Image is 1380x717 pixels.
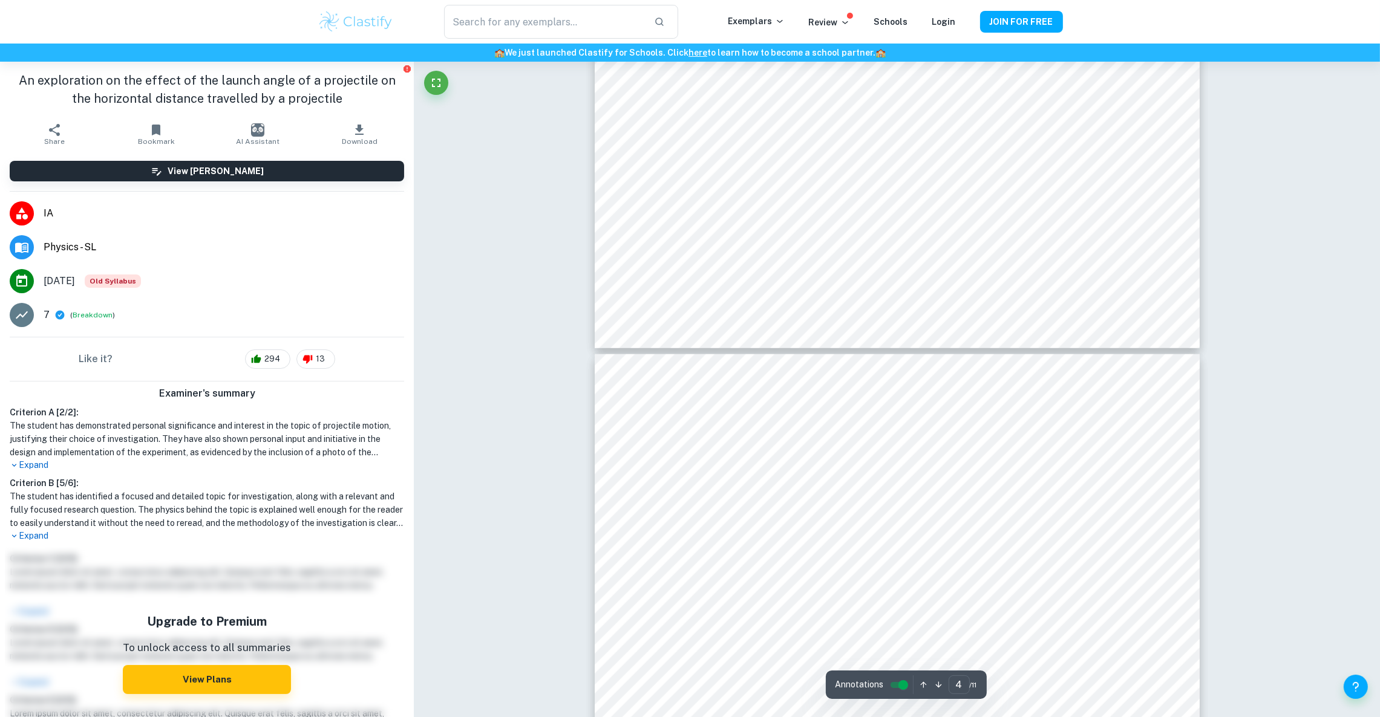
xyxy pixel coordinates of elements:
h6: Criterion A [ 2 / 2 ]: [10,406,404,419]
button: Breakdown [73,310,113,320]
span: Bookmark [138,137,175,146]
h6: Like it? [79,352,113,366]
span: 13 [309,353,332,365]
a: Login [932,17,956,27]
a: here [688,48,707,57]
button: View Plans [123,665,291,694]
span: 🏫 [875,48,886,57]
h6: Examiner's summary [5,386,409,401]
p: Expand [10,459,404,472]
p: Expand [10,530,404,542]
h1: The student has demonstrated personal significance and interest in the topic of projectile motion... [10,419,404,459]
a: Schools [874,17,908,27]
h6: Criterion B [ 5 / 6 ]: [10,476,404,490]
button: Share [4,117,105,151]
button: Bookmark [105,117,207,151]
button: AI Assistant [207,117,309,151]
span: / 11 [970,680,977,690]
input: Search for any exemplars... [444,5,644,39]
img: AI Assistant [251,123,264,137]
p: Exemplars [728,15,785,28]
button: Report issue [402,64,411,73]
button: Help and Feedback [1344,675,1368,699]
div: 13 [296,349,335,369]
span: Annotations [836,678,884,691]
span: 🏫 [494,48,505,57]
span: Share [44,137,65,146]
div: Starting from the May 2025 session, the Physics IA requirements have changed. It's OK to refer to... [85,274,141,288]
p: 7 [44,308,50,322]
span: IA [44,206,404,221]
h6: View [PERSON_NAME] [168,164,264,178]
span: AI Assistant [236,137,280,146]
h6: We just launched Clastify for Schools. Click to learn how to become a school partner. [2,46,1378,59]
div: 294 [245,349,290,369]
button: JOIN FOR FREE [980,11,1063,33]
h5: Upgrade to Premium [123,612,291,631]
p: To unlock access to all summaries [123,640,291,656]
span: 294 [258,353,287,365]
h1: An exploration on the effect of the launch angle of a projectile on the horizontal distance trave... [10,71,404,108]
span: ( ) [70,310,115,321]
button: Download [309,117,410,151]
span: Physics - SL [44,240,404,255]
p: Review [809,16,850,29]
img: Clastify logo [318,10,394,34]
span: [DATE] [44,274,75,288]
span: Old Syllabus [85,274,141,288]
button: Fullscreen [424,71,448,95]
button: View [PERSON_NAME] [10,161,404,181]
span: Download [342,137,378,146]
h1: The student has identified a focused and detailed topic for investigation, along with a relevant ... [10,490,404,530]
